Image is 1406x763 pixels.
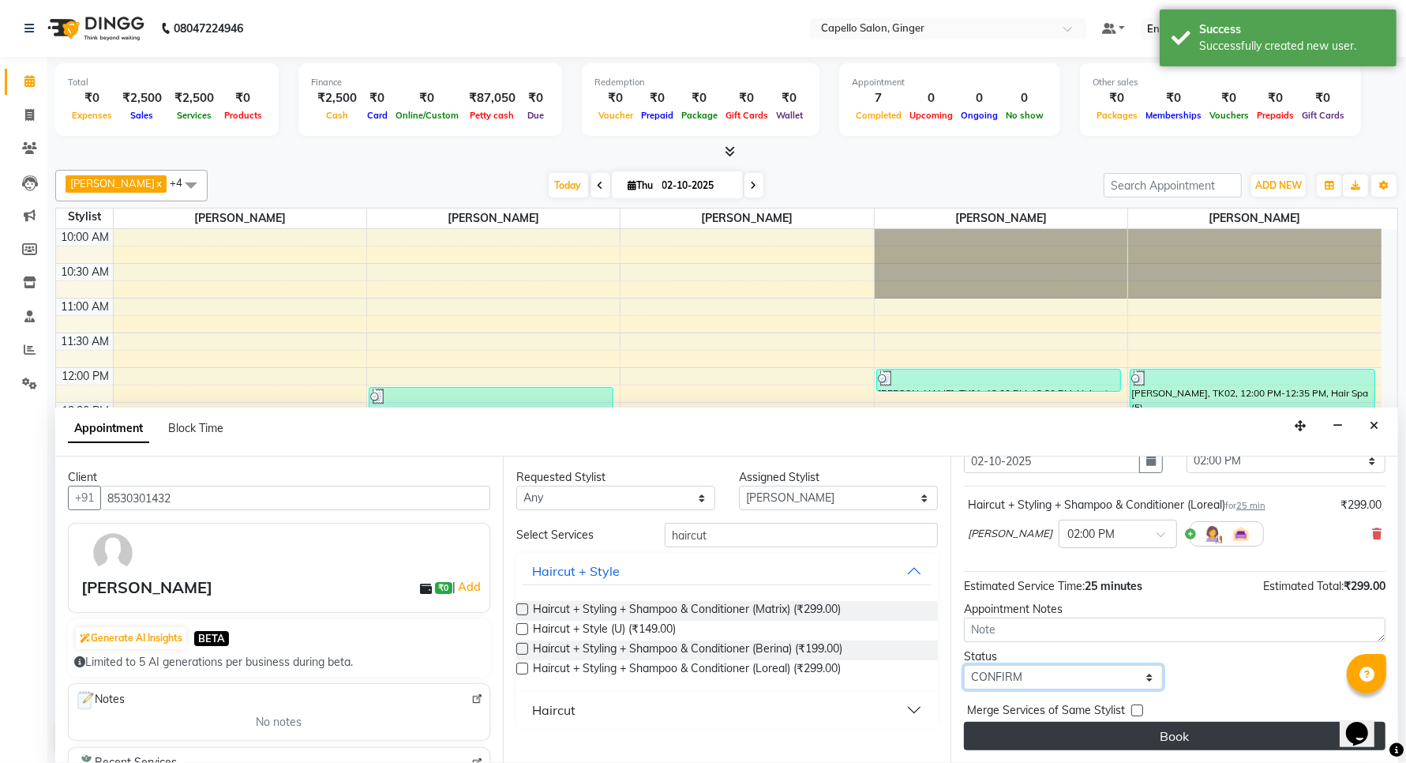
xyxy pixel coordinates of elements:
[877,370,1120,391] div: [PERSON_NAME], TK01, 12:00 PM-12:20 PM, Haircut
[59,368,113,385] div: 12:00 PM
[772,89,807,107] div: ₹0
[170,176,194,189] span: +4
[1203,524,1222,543] img: Hairdresser.png
[1236,500,1265,511] span: 25 min
[1253,89,1298,107] div: ₹0
[1002,89,1048,107] div: 0
[905,89,957,107] div: 0
[722,110,772,121] span: Gift Cards
[1128,209,1382,228] span: [PERSON_NAME]
[677,89,722,107] div: ₹0
[58,299,113,315] div: 11:00 AM
[1093,76,1348,89] div: Other sales
[168,89,220,107] div: ₹2,500
[1340,700,1390,747] iframe: chat widget
[467,110,519,121] span: Petty cash
[1199,21,1385,38] div: Success
[1205,110,1253,121] span: Vouchers
[594,89,637,107] div: ₹0
[90,530,136,576] img: avatar
[875,209,1127,228] span: [PERSON_NAME]
[174,6,243,51] b: 08047224946
[435,582,452,595] span: ₹0
[523,557,932,585] button: Haircut + Style
[624,179,658,191] span: Thu
[256,714,302,731] span: No notes
[311,89,363,107] div: ₹2,500
[116,89,168,107] div: ₹2,500
[523,110,548,121] span: Due
[1142,110,1205,121] span: Memberships
[76,627,186,649] button: Generate AI Insights
[463,89,522,107] div: ₹87,050
[367,209,620,228] span: [PERSON_NAME]
[739,469,938,486] div: Assigned Stylist
[722,89,772,107] div: ₹0
[40,6,148,51] img: logo
[852,76,1048,89] div: Appointment
[1298,89,1348,107] div: ₹0
[522,89,549,107] div: ₹0
[637,89,677,107] div: ₹0
[968,526,1052,542] span: [PERSON_NAME]
[549,173,588,197] span: Today
[392,89,463,107] div: ₹0
[967,702,1125,722] span: Merge Services of Same Stylist
[1251,175,1306,197] button: ADD NEW
[1085,579,1142,593] span: 25 minutes
[58,333,113,350] div: 11:30 AM
[523,696,932,724] button: Haircut
[964,579,1085,593] span: Estimated Service Time:
[594,110,637,121] span: Voucher
[1263,579,1344,593] span: Estimated Total:
[1002,110,1048,121] span: No show
[1199,38,1385,54] div: Successfully created new user.
[964,722,1385,750] button: Book
[677,110,722,121] span: Package
[220,89,266,107] div: ₹0
[533,660,841,680] span: Haircut + Styling + Shampoo & Conditioner (Loreal) (₹299.00)
[68,110,116,121] span: Expenses
[964,449,1140,473] input: yyyy-mm-dd
[68,486,101,510] button: +91
[1340,497,1382,513] div: ₹299.00
[1363,414,1385,438] button: Close
[533,621,676,641] span: Haircut + Style (U) (₹149.00)
[56,209,113,225] div: Stylist
[533,641,842,660] span: Haircut + Styling + Shampoo & Conditioner (Berina) (₹199.00)
[1298,110,1348,121] span: Gift Cards
[516,469,715,486] div: Requested Stylist
[621,209,873,228] span: [PERSON_NAME]
[957,89,1002,107] div: 0
[114,209,366,228] span: [PERSON_NAME]
[852,110,905,121] span: Completed
[75,690,125,711] span: Notes
[220,110,266,121] span: Products
[532,701,576,720] div: Haircut
[363,89,392,107] div: ₹0
[1104,173,1242,197] input: Search Appointment
[1130,370,1374,408] div: [PERSON_NAME], TK02, 12:00 PM-12:35 PM, Hair Spa (F)
[173,110,216,121] span: Services
[964,601,1385,618] div: Appointment Notes
[452,577,483,596] span: |
[905,110,957,121] span: Upcoming
[168,421,223,435] span: Block Time
[1344,579,1385,593] span: ₹299.00
[58,229,113,246] div: 10:00 AM
[1253,110,1298,121] span: Prepaids
[964,648,1163,665] div: Status
[363,110,392,121] span: Card
[369,388,613,408] div: [PERSON_NAME], TK01, 12:15 PM-12:35 PM, Haircut
[127,110,158,121] span: Sales
[392,110,463,121] span: Online/Custom
[194,631,229,646] span: BETA
[957,110,1002,121] span: Ongoing
[1093,110,1142,121] span: Packages
[155,177,162,190] a: x
[74,654,484,671] div: Limited to 5 AI generations per business during beta.
[1142,89,1205,107] div: ₹0
[58,264,113,280] div: 10:30 AM
[532,562,620,581] div: Haircut + Style
[1255,179,1302,191] span: ADD NEW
